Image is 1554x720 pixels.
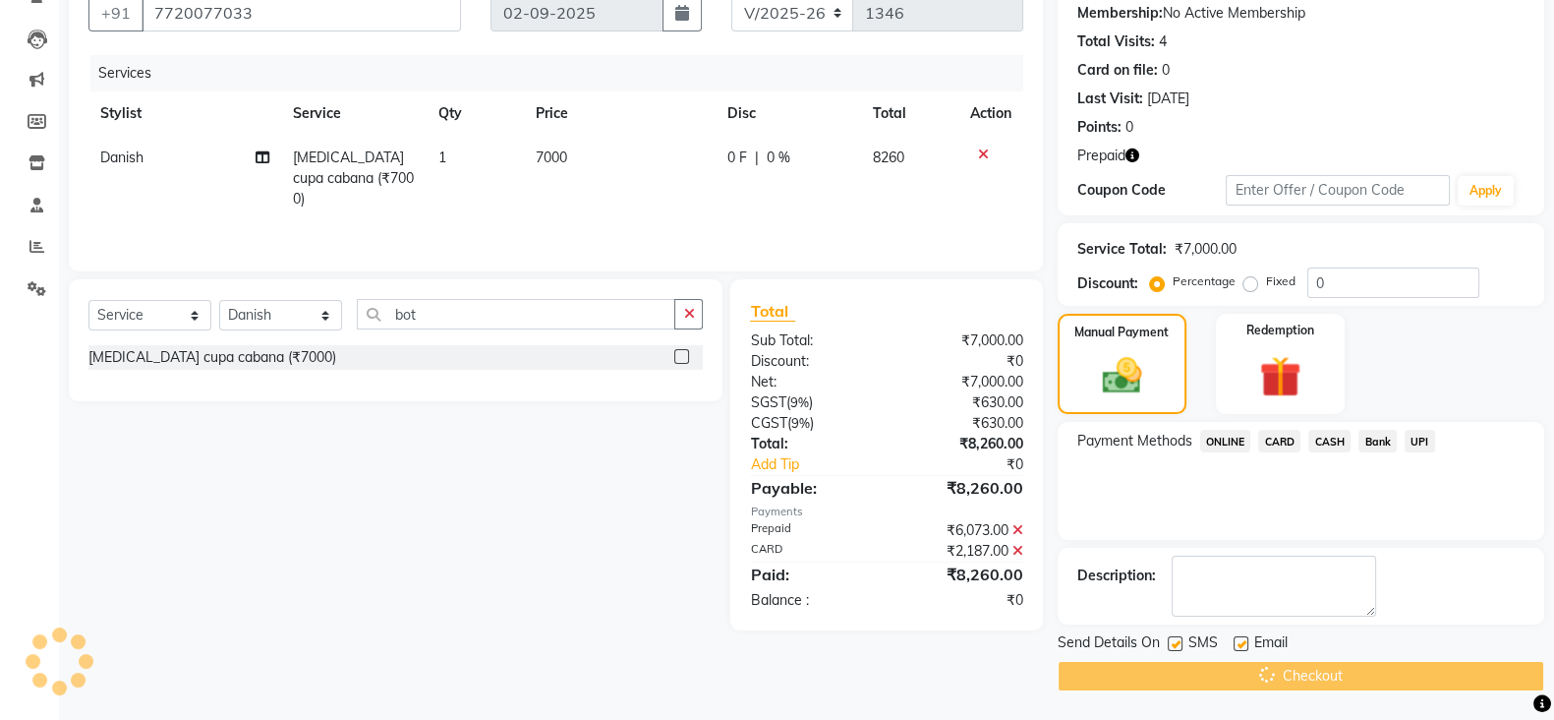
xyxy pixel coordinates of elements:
div: ₹0 [912,454,1038,475]
div: ₹7,000.00 [1175,239,1237,260]
span: UPI [1405,430,1435,452]
span: ONLINE [1200,430,1251,452]
div: Prepaid [735,520,887,541]
div: Balance : [735,590,887,611]
div: ₹6,073.00 [887,520,1038,541]
span: CGST [750,414,786,432]
div: ₹7,000.00 [887,372,1038,392]
span: SGST [750,393,785,411]
input: Search or Scan [357,299,675,330]
div: Service Total: [1077,239,1167,260]
div: ₹0 [887,590,1038,611]
div: ₹0 [887,351,1038,372]
th: Stylist [88,91,281,136]
th: Action [958,91,1023,136]
span: Bank [1358,430,1397,452]
img: _cash.svg [1090,353,1154,398]
span: Send Details On [1058,632,1160,657]
div: [DATE] [1147,89,1189,109]
div: Points: [1077,117,1122,138]
span: Email [1254,632,1288,657]
div: Coupon Code [1077,180,1227,201]
span: 9% [789,394,808,410]
label: Fixed [1266,272,1295,290]
div: Last Visit: [1077,89,1143,109]
div: Payable: [735,476,887,500]
div: Discount: [1077,273,1138,294]
span: Total [750,301,795,322]
span: 1 [438,149,446,166]
div: No Active Membership [1077,3,1525,24]
div: Net: [735,372,887,392]
span: | [755,148,759,168]
div: Description: [1077,566,1156,586]
div: ₹630.00 [887,413,1038,434]
span: 7000 [535,149,566,166]
span: CARD [1258,430,1300,452]
div: Total: [735,434,887,454]
div: CARD [735,541,887,562]
span: Payment Methods [1077,431,1192,451]
div: ₹2,187.00 [887,541,1038,562]
div: Membership: [1077,3,1163,24]
div: 0 [1162,60,1170,81]
img: _gift.svg [1246,351,1313,402]
div: Total Visits: [1077,31,1155,52]
div: ( ) [735,392,887,413]
input: Enter Offer / Coupon Code [1226,175,1450,206]
div: ₹630.00 [887,392,1038,413]
div: Payments [750,504,1022,520]
th: Service [281,91,427,136]
div: Sub Total: [735,330,887,351]
div: [MEDICAL_DATA] cupa cabana (₹7000) [88,347,336,368]
div: Discount: [735,351,887,372]
div: ( ) [735,413,887,434]
label: Percentage [1173,272,1236,290]
label: Manual Payment [1074,324,1169,341]
div: 0 [1125,117,1133,138]
label: Redemption [1246,322,1314,339]
span: 0 F [727,148,747,168]
div: ₹8,260.00 [887,434,1038,454]
th: Price [523,91,716,136]
span: 9% [790,415,809,431]
div: ₹8,260.00 [887,476,1038,500]
div: ₹8,260.00 [887,563,1038,586]
a: Add Tip [735,454,911,475]
button: Apply [1458,176,1514,206]
div: ₹7,000.00 [887,330,1038,351]
span: CASH [1308,430,1351,452]
span: Danish [100,149,144,166]
th: Qty [427,91,524,136]
th: Total [861,91,958,136]
span: 8260 [873,149,904,166]
span: SMS [1188,632,1218,657]
span: 0 % [767,148,790,168]
div: 4 [1159,31,1167,52]
div: Services [90,55,1038,91]
th: Disc [716,91,861,136]
span: [MEDICAL_DATA] cupa cabana (₹7000) [293,149,414,208]
div: Card on file: [1077,60,1158,81]
div: Paid: [735,563,887,586]
span: Prepaid [1077,146,1125,166]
